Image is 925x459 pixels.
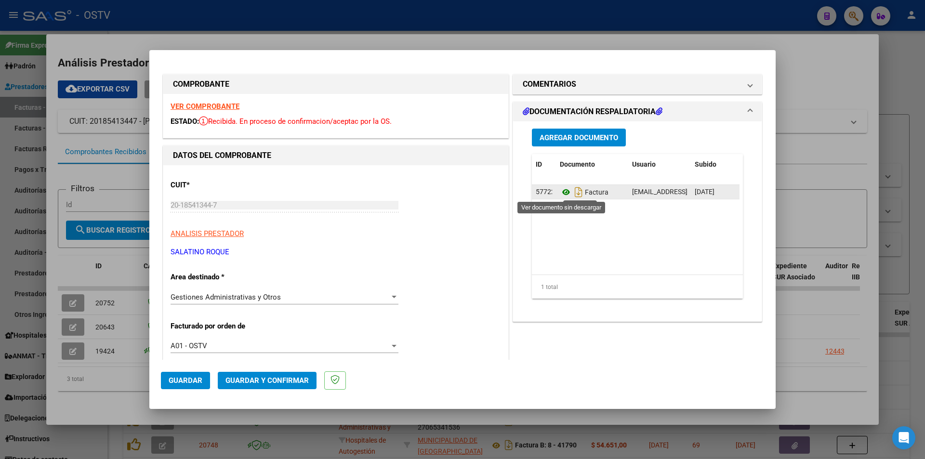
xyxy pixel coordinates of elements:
span: ESTADO: [171,117,199,126]
button: Agregar Documento [532,129,626,146]
strong: DATOS DEL COMPROBANTE [173,151,271,160]
span: Gestiones Administrativas y Otros [171,293,281,302]
button: Guardar y Confirmar [218,372,317,389]
h1: COMENTARIOS [523,79,576,90]
span: Documento [560,160,595,168]
span: Subido [695,160,716,168]
span: A01 - OSTV [171,341,207,350]
mat-expansion-panel-header: COMENTARIOS [513,75,762,94]
span: Usuario [632,160,656,168]
div: Open Intercom Messenger [892,426,915,449]
div: DOCUMENTACIÓN RESPALDATORIA [513,121,762,321]
p: Area destinado * [171,272,270,283]
mat-expansion-panel-header: DOCUMENTACIÓN RESPALDATORIA [513,102,762,121]
p: SALATINO ROQUE [171,247,501,258]
p: CUIT [171,180,270,191]
datatable-header-cell: Documento [556,154,628,175]
span: ID [536,160,542,168]
p: Facturado por orden de [171,321,270,332]
span: [EMAIL_ADDRESS][DOMAIN_NAME] - [GEOGRAPHIC_DATA] [632,188,809,196]
span: Recibida. En proceso de confirmacion/aceptac por la OS. [199,117,392,126]
datatable-header-cell: Usuario [628,154,691,175]
span: Agregar Documento [540,133,618,142]
span: ANALISIS PRESTADOR [171,229,244,238]
span: Guardar y Confirmar [225,376,309,385]
button: Guardar [161,372,210,389]
div: 1 total [532,275,743,299]
datatable-header-cell: Acción [739,154,787,175]
span: Guardar [169,376,202,385]
strong: COMPROBANTE [173,79,229,89]
span: 57722 [536,188,555,196]
h1: DOCUMENTACIÓN RESPALDATORIA [523,106,662,118]
span: [DATE] [695,188,714,196]
span: Factura [560,188,608,196]
datatable-header-cell: Subido [691,154,739,175]
a: VER COMPROBANTE [171,102,239,111]
i: Descargar documento [572,184,585,200]
datatable-header-cell: ID [532,154,556,175]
